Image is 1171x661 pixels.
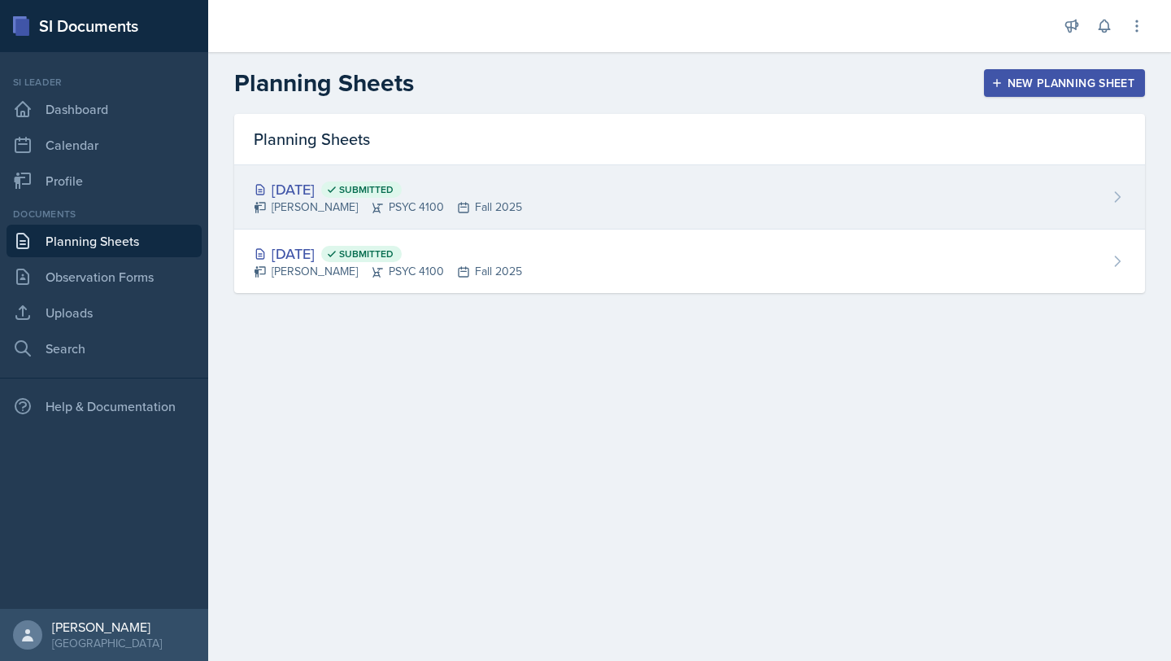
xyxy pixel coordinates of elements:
div: [DATE] [254,243,522,265]
div: Si leader [7,75,202,90]
span: Submitted [339,183,394,196]
div: Documents [7,207,202,221]
a: [DATE] Submitted [PERSON_NAME]PSYC 4100Fall 2025 [234,230,1145,293]
a: [DATE] Submitted [PERSON_NAME]PSYC 4100Fall 2025 [234,165,1145,230]
a: Planning Sheets [7,225,202,257]
h2: Planning Sheets [234,68,414,98]
div: Help & Documentation [7,390,202,422]
a: Search [7,332,202,365]
button: New Planning Sheet [984,69,1145,97]
a: Profile [7,164,202,197]
a: Uploads [7,296,202,329]
div: [DATE] [254,178,522,200]
div: Planning Sheets [234,114,1145,165]
span: Submitted [339,247,394,260]
div: [PERSON_NAME] PSYC 4100 Fall 2025 [254,199,522,216]
a: Observation Forms [7,260,202,293]
div: New Planning Sheet [995,77,1134,90]
div: [GEOGRAPHIC_DATA] [52,635,162,651]
div: [PERSON_NAME] PSYC 4100 Fall 2025 [254,263,522,280]
a: Dashboard [7,93,202,125]
div: [PERSON_NAME] [52,619,162,635]
a: Calendar [7,129,202,161]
